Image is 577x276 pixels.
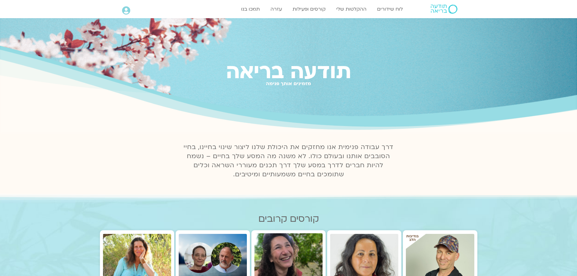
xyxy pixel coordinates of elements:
[431,5,457,14] img: תודעה בריאה
[100,214,477,224] h2: קורסים קרובים
[374,3,406,15] a: לוח שידורים
[267,3,285,15] a: עזרה
[333,3,370,15] a: ההקלטות שלי
[238,3,263,15] a: תמכו בנו
[290,3,329,15] a: קורסים ופעילות
[180,143,397,179] p: דרך עבודה פנימית אנו מחזקים את היכולת שלנו ליצור שינוי בחיינו, בחיי הסובבים אותנו ובעולם כולו. לא...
